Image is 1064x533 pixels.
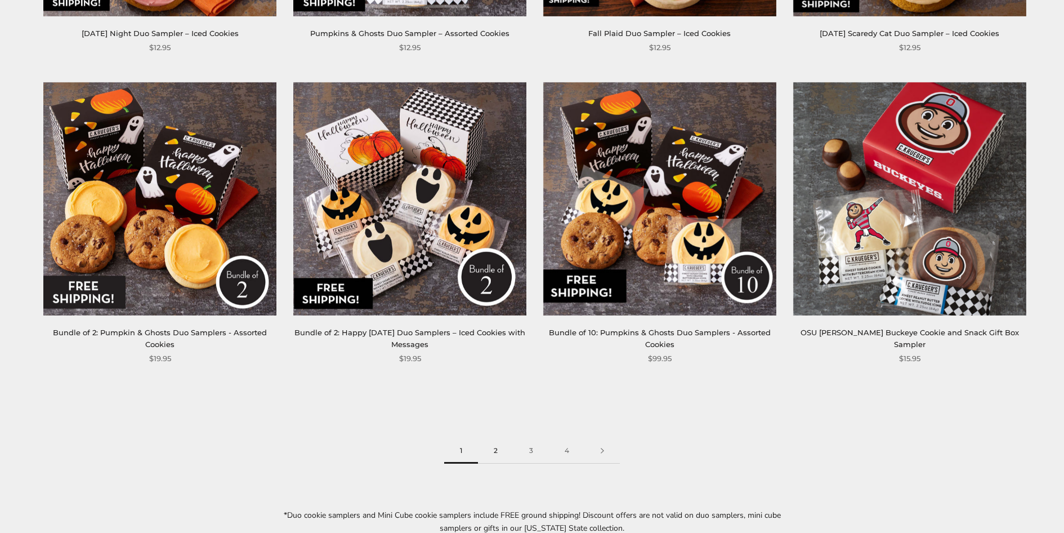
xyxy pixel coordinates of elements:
span: $12.95 [399,42,421,54]
a: Bundle of 10: Pumpkins & Ghosts Duo Samplers - Assorted Cookies [549,328,771,349]
span: $12.95 [649,42,670,54]
a: Next page [585,438,620,464]
a: Fall Plaid Duo Sampler – Iced Cookies [588,29,731,38]
span: $12.95 [149,42,171,54]
a: 2 [478,438,513,464]
a: [DATE] Scaredy Cat Duo Sampler – Iced Cookies [820,29,999,38]
span: $19.95 [149,353,171,365]
img: OSU Brutus Buckeye Cookie and Snack Gift Box Sampler [793,82,1026,316]
a: Bundle of 2: Happy [DATE] Duo Samplers – Iced Cookies with Messages [294,328,525,349]
a: 4 [549,438,585,464]
img: Bundle of 10: Pumpkins & Ghosts Duo Samplers - Assorted Cookies [543,82,776,316]
span: $19.95 [399,353,421,365]
a: [DATE] Night Duo Sampler – Iced Cookies [82,29,239,38]
span: $99.95 [648,353,672,365]
img: Bundle of 2: Pumpkin & Ghosts Duo Samplers - Assorted Cookies [43,82,276,316]
span: $12.95 [899,42,920,54]
a: Pumpkins & Ghosts Duo Sampler – Assorted Cookies [310,29,509,38]
a: Bundle of 2: Pumpkin & Ghosts Duo Samplers - Assorted Cookies [53,328,267,349]
img: Bundle of 2: Happy Halloween Duo Samplers – Iced Cookies with Messages [293,82,526,316]
span: $15.95 [899,353,920,365]
span: 1 [444,438,478,464]
a: 3 [513,438,549,464]
a: OSU [PERSON_NAME] Buckeye Cookie and Snack Gift Box Sampler [801,328,1019,349]
iframe: Sign Up via Text for Offers [9,490,117,524]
